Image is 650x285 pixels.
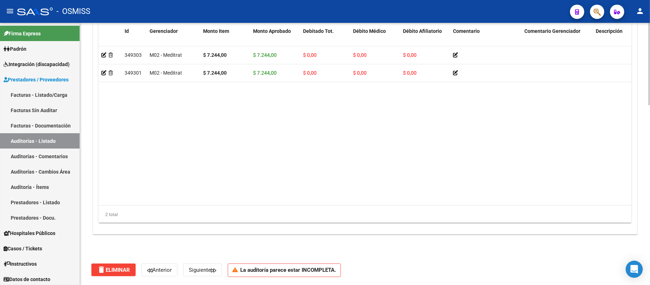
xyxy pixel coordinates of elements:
datatable-header-cell: Comentario Gerenciador [521,24,593,55]
span: Monto Aprobado [253,28,291,34]
span: M02 - Meditrat [150,70,182,76]
datatable-header-cell: Comentario [450,24,521,55]
span: $ 0,00 [403,70,417,76]
datatable-header-cell: Débito Médico [350,24,400,55]
datatable-header-cell: Debitado Tot. [300,24,350,55]
span: $ 0,00 [353,70,367,76]
span: $ 0,00 [303,52,317,58]
span: Hospitales Públicos [4,229,55,237]
strong: $ 7.244,00 [203,52,227,58]
span: Eliminar [97,267,130,273]
mat-icon: menu [6,7,14,15]
span: Comentario [453,28,480,34]
span: $ 7.244,00 [253,52,277,58]
datatable-header-cell: Gerenciador [147,24,200,55]
span: $ 0,00 [303,70,317,76]
span: Anterior [147,267,172,273]
div: 2 total [99,206,631,224]
span: Id [125,28,129,34]
span: - OSMISS [56,4,90,19]
strong: La auditoría parece estar INCOMPLETA. [241,267,336,273]
span: Integración (discapacidad) [4,60,70,68]
span: $ 0,00 [403,52,417,58]
span: Prestadores / Proveedores [4,76,69,84]
strong: $ 7.244,00 [203,70,227,76]
span: Débito Afiliatorio [403,28,442,34]
span: Monto Item [203,28,229,34]
span: 349301 [125,70,142,76]
span: 349303 [125,52,142,58]
span: Debitado Tot. [303,28,334,34]
span: Casos / Tickets [4,245,42,252]
span: Débito Médico [353,28,386,34]
button: Anterior [141,264,177,276]
mat-icon: person [636,7,644,15]
span: Instructivos [4,260,37,268]
span: Descripción [596,28,623,34]
datatable-header-cell: Id [122,24,147,55]
span: M02 - Meditrat [150,52,182,58]
span: $ 7.244,00 [253,70,277,76]
span: Gerenciador [150,28,178,34]
span: $ 0,00 [353,52,367,58]
span: Padrón [4,45,26,53]
span: Comentario Gerenciador [524,28,580,34]
datatable-header-cell: Monto Item [200,24,250,55]
datatable-header-cell: Monto Aprobado [250,24,300,55]
mat-icon: delete [97,265,106,274]
span: Firma Express [4,30,41,37]
button: Eliminar [91,264,136,276]
span: Datos de contacto [4,275,50,283]
div: Open Intercom Messenger [626,261,643,278]
span: Siguiente [189,267,216,273]
datatable-header-cell: Débito Afiliatorio [400,24,450,55]
button: Siguiente [183,264,222,276]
